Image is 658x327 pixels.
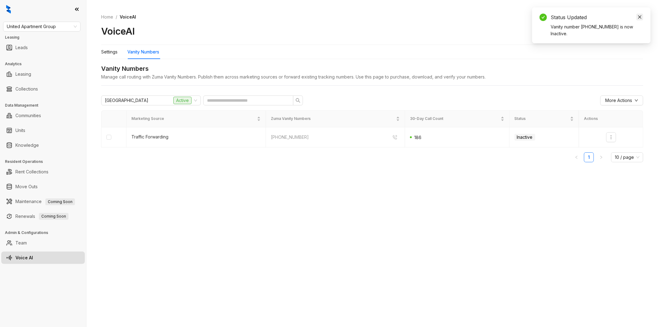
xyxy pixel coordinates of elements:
[100,14,114,20] a: Home
[605,97,632,104] span: More Actions
[15,41,28,54] a: Leads
[6,5,11,14] img: logo
[266,111,405,127] th: Zuma Vanity Numbers
[540,14,547,21] span: check-circle
[5,159,86,164] h3: Resident Operations
[596,152,606,162] li: Next Page
[5,35,86,40] h3: Leasing
[45,198,75,205] span: Coming Soon
[101,25,135,37] h2: VoiceAI
[584,153,594,162] a: 1
[39,213,68,220] span: Coming Soon
[1,41,85,54] li: Leads
[596,152,606,162] button: right
[515,116,569,122] span: Status
[5,230,86,236] h3: Admin & Configurations
[271,116,395,122] span: Zuma Vanity Numbers
[1,83,85,95] li: Collections
[116,14,117,20] li: /
[405,111,510,127] th: 30-Day Call Count
[101,49,118,55] div: Settings
[15,109,41,122] a: Communities
[611,152,643,162] div: Page Size
[551,14,643,21] div: Status Updated
[15,237,27,249] a: Team
[15,210,68,223] a: RenewalsComing Soon
[636,14,643,20] a: Close
[579,111,643,127] th: Actions
[584,152,594,162] li: 1
[131,116,255,122] span: Marketing Source
[173,97,192,104] span: Active
[515,134,535,141] span: Inactive
[1,139,85,151] li: Knowledge
[7,22,77,31] span: United Apartment Group
[600,96,643,105] button: More Actionsdown
[1,124,85,137] li: Units
[1,210,85,223] li: Renewals
[15,139,39,151] a: Knowledge
[15,252,33,264] a: Voice AI
[575,155,578,159] span: left
[271,134,309,141] div: [PHONE_NUMBER]
[5,103,86,108] h3: Data Management
[635,99,638,102] span: down
[551,23,643,37] div: Vanity number [PHONE_NUMBER] is now Inactive.
[1,166,85,178] li: Rent Collections
[1,252,85,264] li: Voice AI
[1,195,85,208] li: Maintenance
[120,14,136,19] span: VoiceAI
[638,15,642,19] span: close
[1,237,85,249] li: Team
[572,152,581,162] li: Previous Page
[105,96,148,105] span: [GEOGRAPHIC_DATA]
[609,135,614,140] span: more
[296,98,300,103] span: search
[15,124,25,137] a: Units
[15,180,38,193] a: Move Outs
[5,61,86,67] h3: Analytics
[599,155,603,159] span: right
[127,49,159,55] div: Vanity Numbers
[126,111,266,127] th: Marketing Source
[1,180,85,193] li: Move Outs
[131,134,260,140] div: Traffic Forwarding
[15,68,31,80] a: Leasing
[101,64,643,74] div: Vanity Numbers
[101,74,643,80] div: Manage call routing with Zuma Vanity Numbers. Publish them across marketing sources or forward ex...
[1,109,85,122] li: Communities
[572,152,581,162] button: left
[410,116,499,122] span: 30-Day Call Count
[510,111,579,127] th: Status
[615,153,639,162] span: 10 / page
[410,134,421,141] div: 186
[15,83,38,95] a: Collections
[1,68,85,80] li: Leasing
[15,166,48,178] a: Rent Collections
